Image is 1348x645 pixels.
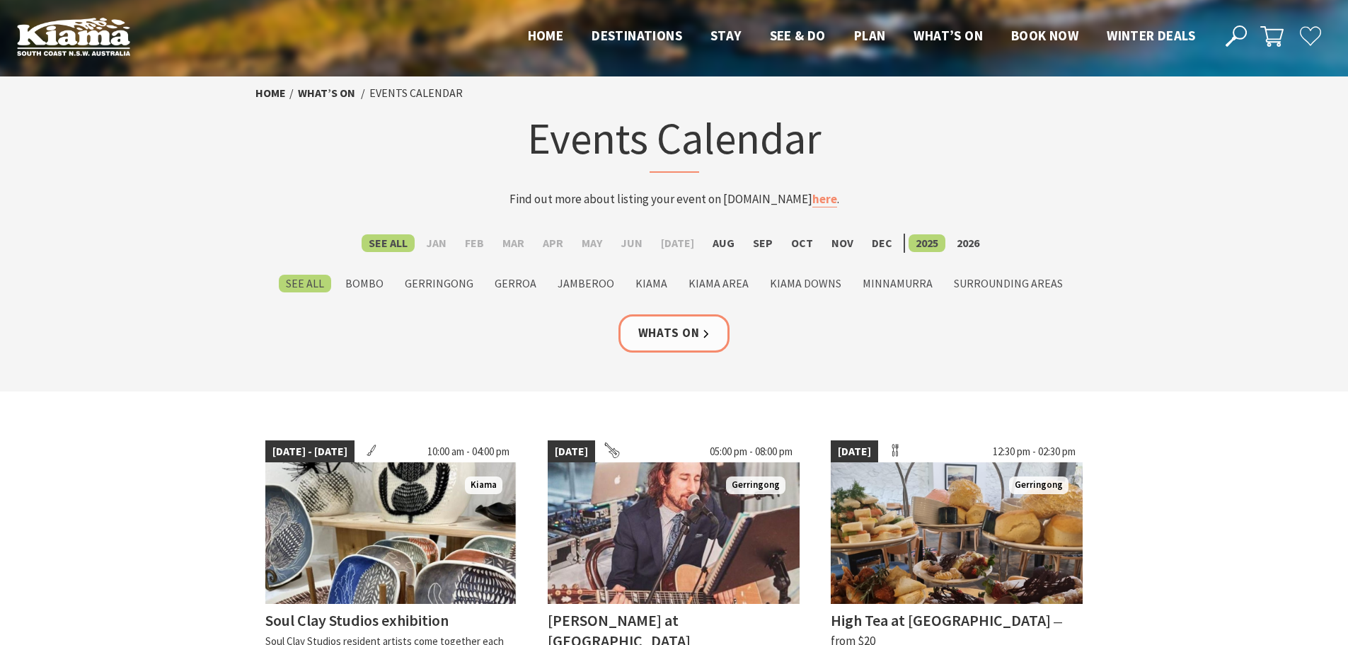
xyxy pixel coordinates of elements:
img: Kiama Logo [17,17,130,56]
label: Bombo [338,275,391,292]
label: Apr [536,234,570,252]
span: Gerringong [1009,476,1068,494]
label: See All [279,275,331,292]
label: [DATE] [654,234,701,252]
span: Plan [854,27,886,44]
p: Find out more about listing your event on [DOMAIN_NAME] . [397,190,952,209]
label: Surrounding Areas [947,275,1070,292]
label: See All [362,234,415,252]
span: [DATE] [831,440,878,463]
span: See & Do [770,27,826,44]
span: [DATE] - [DATE] [265,440,355,463]
label: Aug [705,234,742,252]
span: 05:00 pm - 08:00 pm [703,440,800,463]
span: Destinations [592,27,682,44]
label: Kiama Downs [763,275,848,292]
img: Anthony Hughes [548,462,800,604]
span: What’s On [914,27,983,44]
img: High Tea [831,462,1083,604]
span: Home [528,27,564,44]
span: Gerringong [726,476,785,494]
nav: Main Menu [514,25,1209,48]
span: Kiama [465,476,502,494]
span: 10:00 am - 04:00 pm [420,440,517,463]
span: Stay [710,27,742,44]
a: What’s On [298,86,355,101]
li: Events Calendar [369,84,463,103]
a: here [812,191,837,207]
img: Clay display [265,462,517,604]
span: Book now [1011,27,1078,44]
label: Jamberoo [551,275,621,292]
label: Dec [865,234,899,252]
span: Winter Deals [1107,27,1195,44]
span: 12:30 pm - 02:30 pm [986,440,1083,463]
a: Home [255,86,286,101]
a: Whats On [618,314,730,352]
label: 2026 [950,234,986,252]
label: Kiama Area [681,275,756,292]
h1: Events Calendar [397,110,952,173]
label: Mar [495,234,531,252]
label: Sep [746,234,780,252]
label: Minnamurra [856,275,940,292]
label: 2025 [909,234,945,252]
label: Nov [824,234,860,252]
label: Feb [458,234,491,252]
label: Oct [784,234,820,252]
span: [DATE] [548,440,595,463]
label: May [575,234,609,252]
h4: High Tea at [GEOGRAPHIC_DATA] [831,610,1051,630]
label: Jan [419,234,454,252]
label: Gerroa [488,275,543,292]
label: Gerringong [398,275,480,292]
h4: Soul Clay Studios exhibition [265,610,449,630]
label: Kiama [628,275,674,292]
label: Jun [613,234,650,252]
